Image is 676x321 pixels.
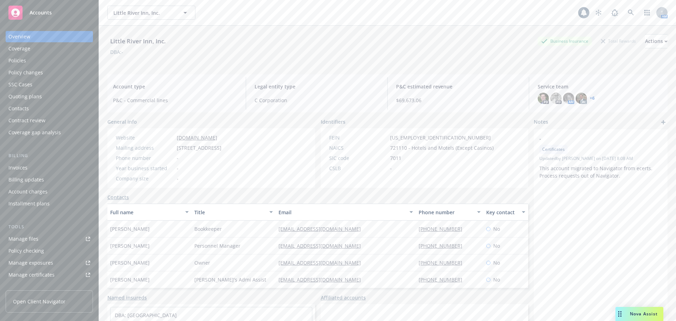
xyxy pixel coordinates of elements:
a: [PHONE_NUMBER] [419,242,468,249]
div: Drag to move [615,307,624,321]
div: Mailing address [116,144,174,152]
a: SSC Cases [6,79,93,90]
div: Actions [645,35,668,48]
div: Manage claims [8,281,44,292]
a: Switch app [640,6,654,20]
span: 721110 - Hotels and Motels (Except Casinos) [390,144,494,152]
a: Manage claims [6,281,93,292]
span: - [539,135,644,142]
div: Full name [110,209,181,216]
a: Named insureds [107,294,147,301]
div: Key contact [486,209,518,216]
span: Bookkeeper [194,225,222,233]
a: +6 [590,96,595,100]
a: Affiliated accounts [321,294,366,301]
span: Identifiers [321,118,345,125]
div: Billing [6,152,93,159]
a: [EMAIL_ADDRESS][DOMAIN_NAME] [278,276,367,283]
span: $69,673.06 [396,97,520,104]
button: Title [192,204,276,221]
span: General info [107,118,137,125]
div: Coverage [8,43,30,54]
div: Overview [8,31,30,42]
div: Quoting plans [8,91,42,102]
img: photo [563,93,574,104]
button: Nova Assist [615,307,663,321]
span: P&C estimated revenue [396,83,520,90]
span: Nova Assist [630,311,658,317]
div: SIC code [329,154,387,162]
div: Policy checking [8,245,44,257]
img: photo [538,93,549,104]
a: [EMAIL_ADDRESS][DOMAIN_NAME] [278,226,367,232]
a: Contacts [107,193,129,201]
span: [STREET_ADDRESS] [177,144,221,152]
div: Email [278,209,405,216]
span: No [493,276,500,283]
img: photo [576,93,587,104]
div: Company size [116,175,174,182]
span: [US_EMPLOYER_IDENTIFICATION_NUMBER] [390,134,491,141]
div: NAICS [329,144,387,152]
div: Little River Inn, Inc. [107,37,169,46]
div: DBA: - [110,48,123,56]
span: [PERSON_NAME]'s Admi Assist [194,276,266,283]
a: Search [624,6,638,20]
div: Invoices [8,162,27,173]
span: Accounts [30,10,52,16]
a: Contacts [6,103,93,114]
a: Coverage [6,43,93,54]
div: Contract review [8,115,45,126]
span: - [177,154,179,162]
a: [EMAIL_ADDRESS][DOMAIN_NAME] [278,242,367,249]
div: SSC Cases [8,79,32,90]
span: Updated by [PERSON_NAME] on [DATE] 8:08 AM [539,155,662,162]
a: Manage certificates [6,269,93,280]
div: Manage files [8,233,38,245]
div: Tools [6,223,93,230]
img: photo [550,93,562,104]
span: - [177,165,179,172]
a: [DOMAIN_NAME] [177,134,217,141]
div: Policies [8,55,26,66]
span: Personnel Manager [194,242,240,249]
a: DBA: [GEOGRAPHIC_DATA] [115,312,177,319]
button: Full name [107,204,192,221]
span: Little River Inn, Inc. [113,9,174,17]
a: Billing updates [6,174,93,185]
a: Account charges [6,186,93,197]
span: [PERSON_NAME] [110,225,150,233]
div: Manage exposures [8,257,53,268]
a: Policy checking [6,245,93,257]
div: Coverage gap analysis [8,127,61,138]
div: Year business started [116,165,174,172]
a: Overview [6,31,93,42]
a: Manage files [6,233,93,245]
span: Service team [538,83,662,90]
span: 7011 [390,154,401,162]
a: [PHONE_NUMBER] [419,276,468,283]
span: Open Client Navigator [13,298,65,305]
span: Notes [534,118,548,126]
a: Installment plans [6,198,93,209]
button: Key contact [483,204,528,221]
div: Website [116,134,174,141]
a: add [659,118,668,126]
span: Account type [113,83,237,90]
span: No [493,259,500,266]
div: -CertificatesUpdatedby [PERSON_NAME] on [DATE] 8:08 AMThis account migrated to Navigator from ece... [534,129,668,185]
a: Invoices [6,162,93,173]
div: Contacts [8,103,29,114]
span: No [493,225,500,233]
a: Stop snowing [591,6,606,20]
div: Total Rewards [597,37,639,45]
button: Email [276,204,416,221]
a: Coverage gap analysis [6,127,93,138]
span: Legal entity type [255,83,379,90]
a: Contract review [6,115,93,126]
div: CSLB [329,165,387,172]
span: No [493,242,500,249]
a: Quoting plans [6,91,93,102]
button: Phone number [416,204,483,221]
span: C Corporation [255,97,379,104]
